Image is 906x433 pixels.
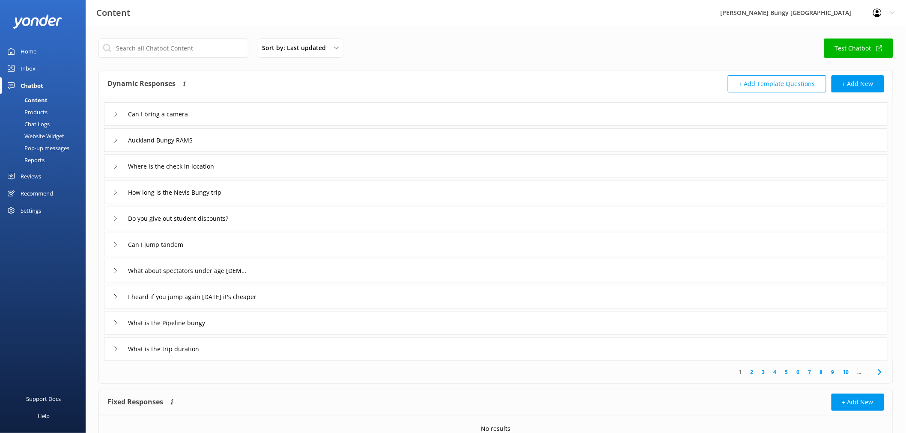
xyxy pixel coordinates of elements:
[804,368,816,376] a: 7
[769,368,781,376] a: 4
[5,154,45,166] div: Reports
[262,43,331,53] span: Sort by: Last updated
[5,94,48,106] div: Content
[21,202,41,219] div: Settings
[5,154,86,166] a: Reports
[107,75,176,92] h4: Dynamic Responses
[98,39,248,58] input: Search all Chatbot Content
[38,407,50,424] div: Help
[853,368,866,376] span: ...
[96,6,130,20] h3: Content
[758,368,769,376] a: 3
[5,106,86,118] a: Products
[5,130,64,142] div: Website Widget
[816,368,827,376] a: 8
[831,75,884,92] button: + Add New
[793,368,804,376] a: 6
[21,43,36,60] div: Home
[21,60,36,77] div: Inbox
[746,368,758,376] a: 2
[13,15,62,29] img: yonder-white-logo.png
[735,368,746,376] a: 1
[5,118,86,130] a: Chat Logs
[107,394,163,411] h4: Fixed Responses
[831,394,884,411] button: + Add New
[5,142,69,154] div: Pop-up messages
[5,142,86,154] a: Pop-up messages
[5,106,48,118] div: Products
[728,75,826,92] button: + Add Template Questions
[824,39,893,58] a: Test Chatbot
[827,368,839,376] a: 9
[27,390,61,407] div: Support Docs
[5,118,50,130] div: Chat Logs
[5,94,86,106] a: Content
[21,185,53,202] div: Recommend
[839,368,853,376] a: 10
[5,130,86,142] a: Website Widget
[21,77,43,94] div: Chatbot
[781,368,793,376] a: 5
[21,168,41,185] div: Reviews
